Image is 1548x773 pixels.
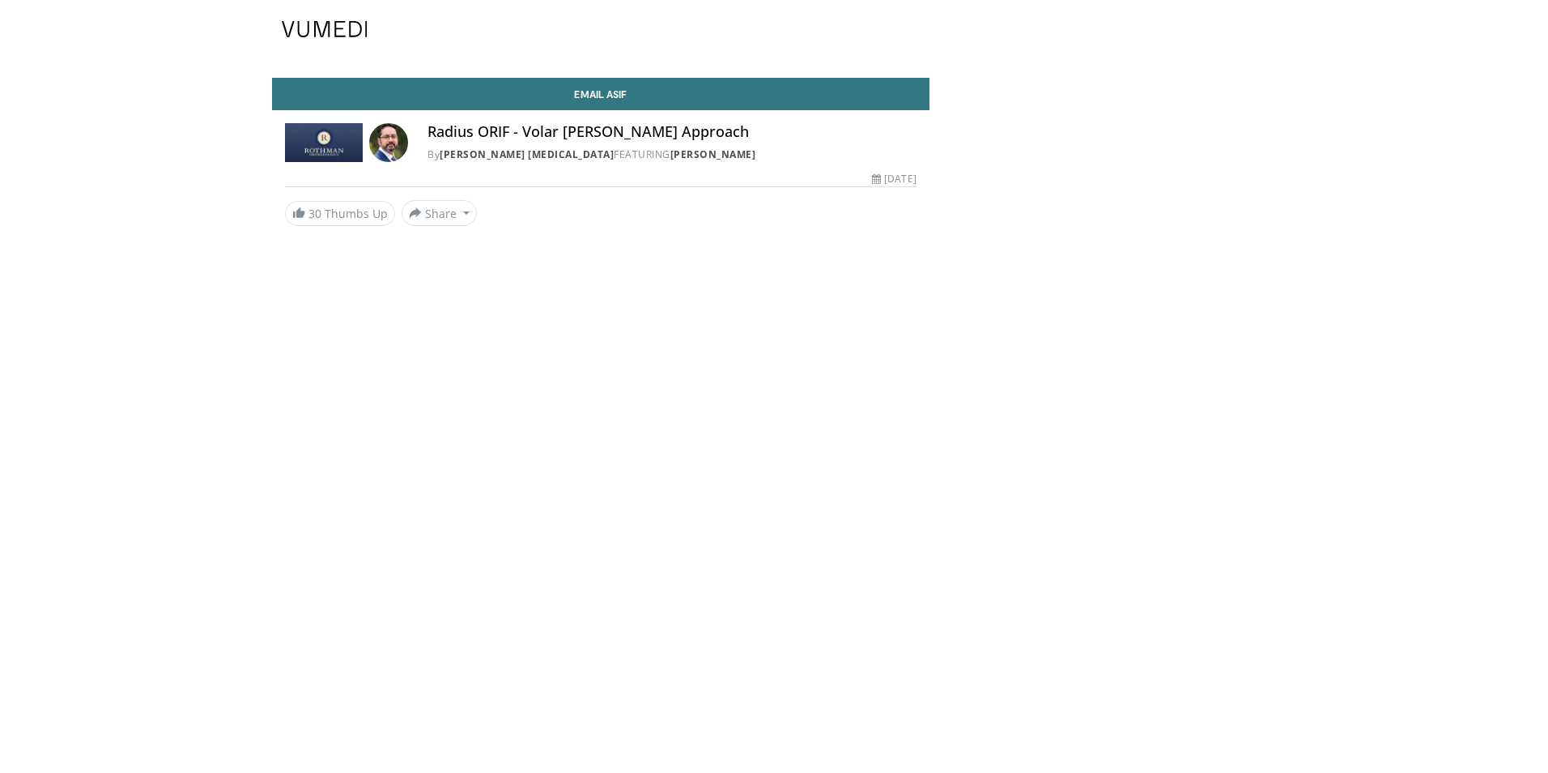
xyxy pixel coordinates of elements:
a: [PERSON_NAME] [MEDICAL_DATA] [440,147,614,161]
a: [PERSON_NAME] [670,147,756,161]
span: 30 [308,206,321,221]
a: 30 Thumbs Up [285,201,395,226]
h4: Radius ORIF - Volar [PERSON_NAME] Approach [427,123,916,141]
img: VuMedi Logo [282,21,368,37]
a: Email Asif [272,78,929,110]
div: By FEATURING [427,147,916,162]
img: Rothman Hand Surgery [285,123,363,162]
button: Share [402,200,477,226]
div: [DATE] [872,172,916,186]
img: Avatar [369,123,408,162]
